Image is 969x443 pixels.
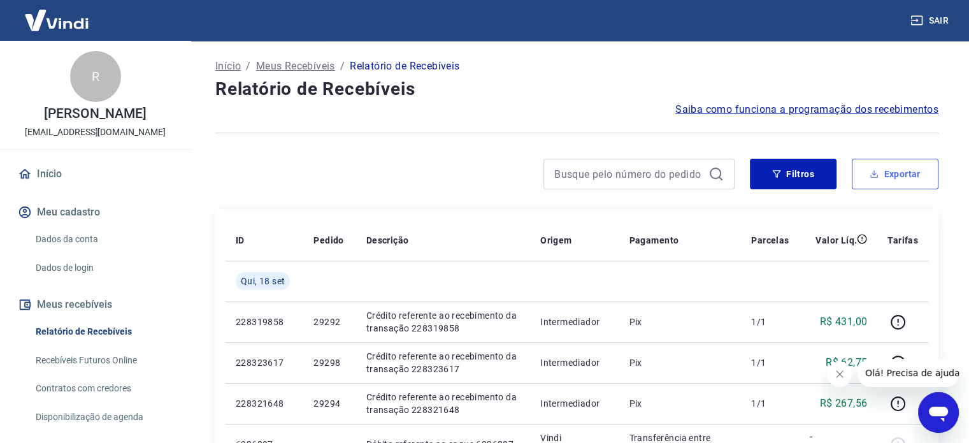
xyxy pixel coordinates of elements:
[31,319,175,345] a: Relatório de Recebíveis
[751,316,789,328] p: 1/1
[366,350,520,375] p: Crédito referente ao recebimento da transação 228323617
[540,316,608,328] p: Intermediador
[908,9,954,33] button: Sair
[246,59,250,74] p: /
[215,59,241,74] a: Início
[858,359,959,387] iframe: Mensagem da empresa
[826,355,867,370] p: R$ 62,75
[750,159,836,189] button: Filtros
[215,76,938,102] h4: Relatório de Recebíveis
[236,356,293,369] p: 228323617
[629,316,731,328] p: Pix
[31,347,175,374] a: Recebíveis Futuros Online
[8,9,107,19] span: Olá! Precisa de ajuda?
[629,234,679,247] p: Pagamento
[31,375,175,402] a: Contratos com credores
[15,198,175,226] button: Meu cadastro
[15,160,175,188] a: Início
[751,356,789,369] p: 1/1
[313,234,343,247] p: Pedido
[751,397,789,410] p: 1/1
[44,107,146,120] p: [PERSON_NAME]
[751,234,789,247] p: Parcelas
[827,361,852,387] iframe: Fechar mensagem
[236,234,245,247] p: ID
[366,309,520,335] p: Crédito referente ao recebimento da transação 228319858
[366,391,520,416] p: Crédito referente ao recebimento da transação 228321648
[340,59,345,74] p: /
[540,356,608,369] p: Intermediador
[25,126,166,139] p: [EMAIL_ADDRESS][DOMAIN_NAME]
[675,102,938,117] a: Saiba como funciona a programação dos recebimentos
[629,356,731,369] p: Pix
[852,159,938,189] button: Exportar
[540,234,571,247] p: Origem
[313,397,345,410] p: 29294
[31,404,175,430] a: Disponibilização de agenda
[256,59,335,74] a: Meus Recebíveis
[31,255,175,281] a: Dados de login
[236,316,293,328] p: 228319858
[820,314,868,330] p: R$ 431,00
[887,234,918,247] p: Tarifas
[350,59,459,74] p: Relatório de Recebíveis
[918,392,959,433] iframe: Botão para abrir a janela de mensagens
[70,51,121,102] div: R
[15,1,98,40] img: Vindi
[313,356,345,369] p: 29298
[554,164,703,184] input: Busque pelo número do pedido
[31,226,175,252] a: Dados da conta
[241,275,285,287] span: Qui, 18 set
[313,316,345,328] p: 29292
[15,291,175,319] button: Meus recebíveis
[629,397,731,410] p: Pix
[366,234,409,247] p: Descrição
[820,396,868,411] p: R$ 267,56
[236,397,293,410] p: 228321648
[815,234,857,247] p: Valor Líq.
[540,397,608,410] p: Intermediador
